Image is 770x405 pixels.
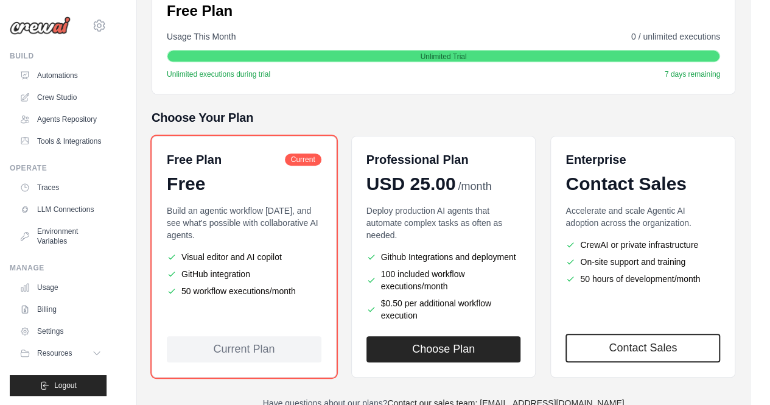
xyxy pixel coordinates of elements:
[565,256,720,268] li: On-site support and training
[15,178,107,197] a: Traces
[10,263,107,273] div: Manage
[565,173,720,195] div: Contact Sales
[458,178,491,195] span: /month
[37,348,72,358] span: Resources
[366,251,521,263] li: Github Integrations and deployment
[15,200,107,219] a: LLM Connections
[15,110,107,129] a: Agents Repository
[15,343,107,363] button: Resources
[366,205,521,241] p: Deploy production AI agents that automate complex tasks as often as needed.
[10,375,107,396] button: Logout
[54,381,77,390] span: Logout
[10,16,71,35] img: Logo
[366,268,521,292] li: 100 included workflow executions/month
[167,205,321,241] p: Build an agentic workflow [DATE], and see what's possible with collaborative AI agents.
[285,153,321,166] span: Current
[366,297,521,322] li: $0.50 per additional workflow execution
[565,151,720,168] h6: Enterprise
[665,69,720,79] span: 7 days remaining
[366,336,521,362] button: Choose Plan
[167,173,321,195] div: Free
[366,151,469,168] h6: Professional Plan
[15,66,107,85] a: Automations
[631,30,720,43] span: 0 / unlimited executions
[15,88,107,107] a: Crew Studio
[15,322,107,341] a: Settings
[167,285,321,297] li: 50 workflow executions/month
[152,109,735,126] h5: Choose Your Plan
[167,336,321,362] div: Current Plan
[10,163,107,173] div: Operate
[167,151,222,168] h6: Free Plan
[15,132,107,151] a: Tools & Integrations
[565,273,720,285] li: 50 hours of development/month
[167,251,321,263] li: Visual editor and AI copilot
[167,1,233,21] p: Free Plan
[15,222,107,251] a: Environment Variables
[10,51,107,61] div: Build
[15,300,107,319] a: Billing
[565,334,720,362] a: Contact Sales
[167,268,321,280] li: GitHub integration
[167,30,236,43] span: Usage This Month
[167,69,270,79] span: Unlimited executions during trial
[15,278,107,297] a: Usage
[565,205,720,229] p: Accelerate and scale Agentic AI adoption across the organization.
[565,239,720,251] li: CrewAI or private infrastructure
[709,347,770,405] iframe: Chat Widget
[366,173,456,195] span: USD 25.00
[420,52,466,62] span: Unlimited Trial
